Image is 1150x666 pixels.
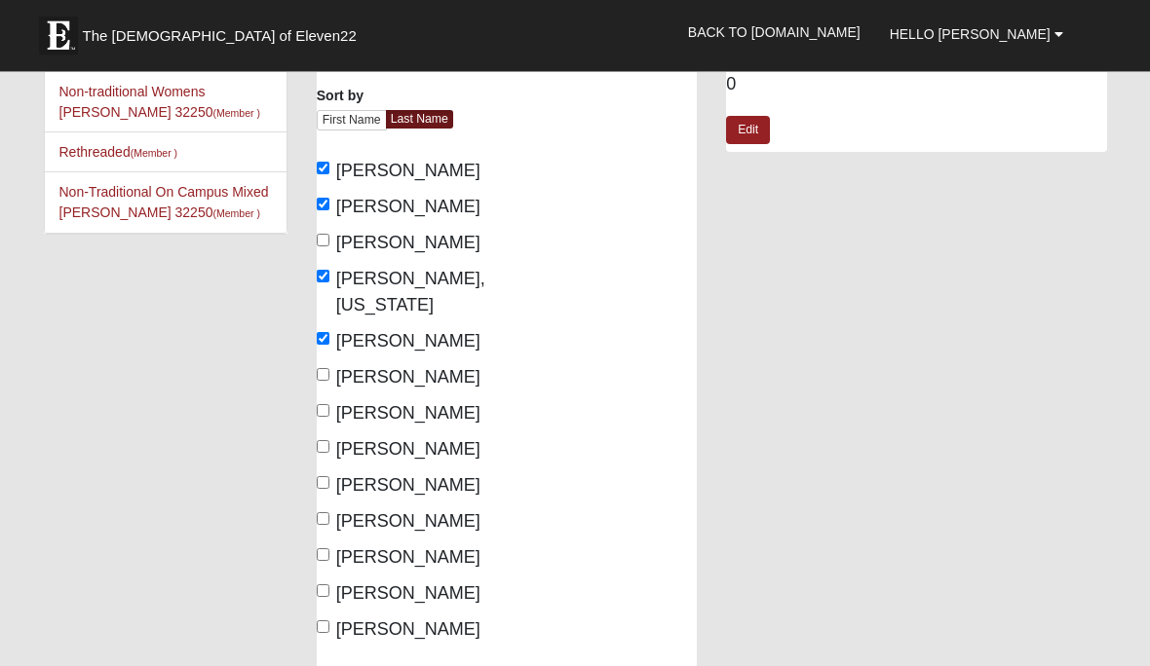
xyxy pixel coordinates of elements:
[212,108,259,120] small: (Member )
[317,405,329,418] input: [PERSON_NAME]
[131,148,177,160] small: (Member )
[336,368,480,388] span: [PERSON_NAME]
[317,333,329,346] input: [PERSON_NAME]
[317,441,329,454] input: [PERSON_NAME]
[336,332,480,351] span: [PERSON_NAME]
[336,476,480,496] span: [PERSON_NAME]
[336,512,480,532] span: [PERSON_NAME]
[317,621,329,634] input: [PERSON_NAME]
[386,111,453,129] a: Last Name
[317,235,329,247] input: [PERSON_NAME]
[83,26,357,46] span: The [DEMOGRAPHIC_DATA] of Eleven22
[336,548,480,568] span: [PERSON_NAME]
[726,117,770,145] a: Edit
[875,10,1078,58] a: Hello [PERSON_NAME]
[336,234,480,253] span: [PERSON_NAME]
[317,585,329,598] input: [PERSON_NAME]
[317,111,387,131] a: First Name
[336,270,485,315] span: [PERSON_NAME], [US_STATE]
[673,8,875,56] a: Back to [DOMAIN_NAME]
[317,549,329,562] input: [PERSON_NAME]
[39,17,78,55] img: Eleven22 logo
[317,369,329,382] input: [PERSON_NAME]
[336,620,480,640] span: [PERSON_NAME]
[59,145,178,161] a: Rethreaded(Member )
[336,162,480,181] span: [PERSON_NAME]
[212,208,259,220] small: (Member )
[59,85,260,121] a: Non-traditional Womens [PERSON_NAME] 32250(Member )
[59,185,269,221] a: Non-Traditional On Campus Mixed [PERSON_NAME] 32250(Member )
[317,513,329,526] input: [PERSON_NAME]
[29,7,419,55] a: The [DEMOGRAPHIC_DATA] of Eleven22
[336,198,480,217] span: [PERSON_NAME]
[317,199,329,211] input: [PERSON_NAME]
[890,26,1051,42] span: Hello [PERSON_NAME]
[317,271,329,283] input: [PERSON_NAME], [US_STATE]
[336,440,480,460] span: [PERSON_NAME]
[317,163,329,175] input: [PERSON_NAME]
[336,404,480,424] span: [PERSON_NAME]
[317,87,364,106] label: Sort by
[336,584,480,604] span: [PERSON_NAME]
[726,73,1106,98] dd: 0
[317,477,329,490] input: [PERSON_NAME]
